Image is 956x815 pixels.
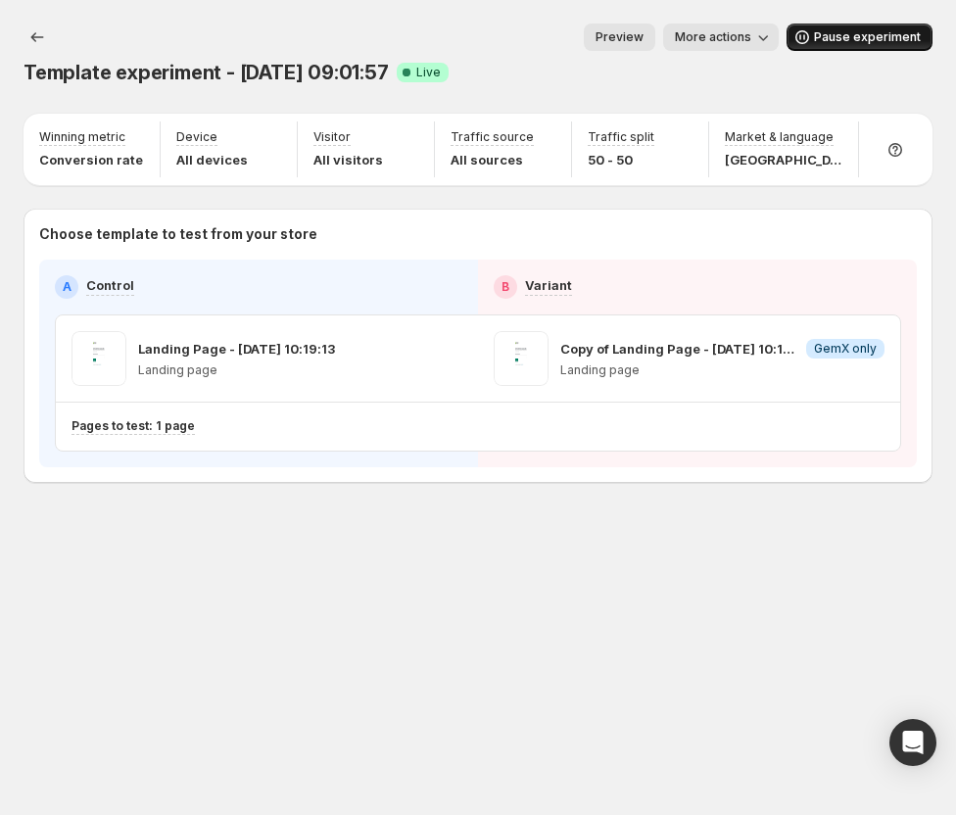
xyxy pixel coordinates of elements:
[814,29,921,45] span: Pause experiment
[814,341,877,357] span: GemX only
[313,150,383,169] p: All visitors
[39,150,143,169] p: Conversion rate
[663,24,779,51] button: More actions
[313,129,351,145] p: Visitor
[24,61,389,84] span: Template experiment - [DATE] 09:01:57
[138,339,335,359] p: Landing Page - [DATE] 10:19:13
[588,129,654,145] p: Traffic split
[596,29,644,45] span: Preview
[725,150,842,169] p: [GEOGRAPHIC_DATA]
[72,331,126,386] img: Landing Page - Nov 29, 10:19:13
[588,150,654,169] p: 50 - 50
[560,362,884,378] p: Landing page
[560,339,798,359] p: Copy of Landing Page - [DATE] 10:19:13
[889,719,936,766] div: Open Intercom Messenger
[176,150,248,169] p: All devices
[494,331,549,386] img: Copy of Landing Page - Nov 29, 10:19:13
[63,279,72,295] h2: A
[39,224,917,244] p: Choose template to test from your store
[451,129,534,145] p: Traffic source
[451,150,534,169] p: All sources
[502,279,509,295] h2: B
[138,362,335,378] p: Landing page
[787,24,932,51] button: Pause experiment
[176,129,217,145] p: Device
[86,275,134,295] p: Control
[24,24,51,51] button: Experiments
[416,65,441,80] span: Live
[725,129,834,145] p: Market & language
[675,29,751,45] span: More actions
[584,24,655,51] button: Preview
[39,129,125,145] p: Winning metric
[525,275,572,295] p: Variant
[72,418,195,434] p: Pages to test: 1 page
